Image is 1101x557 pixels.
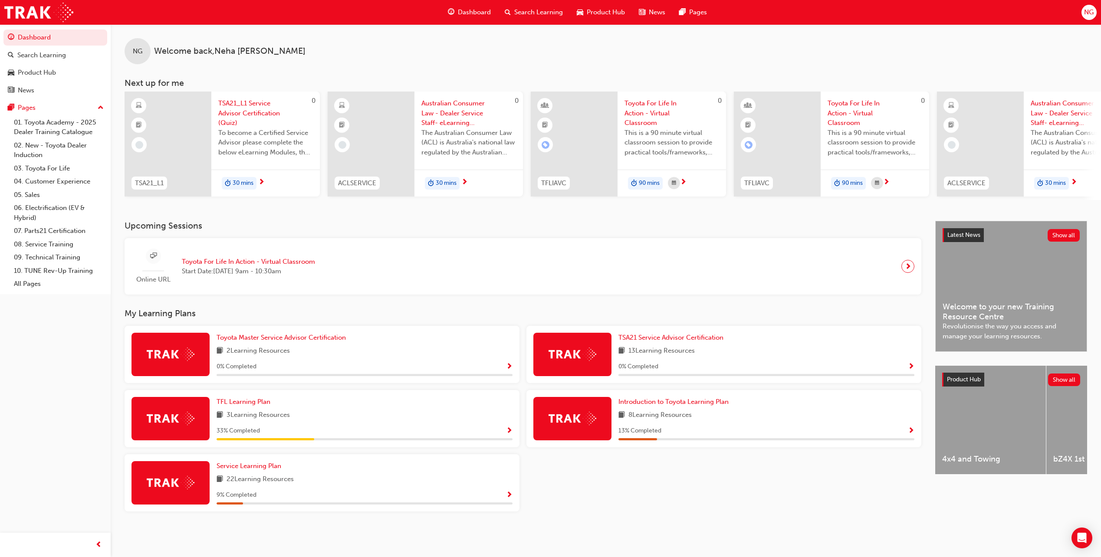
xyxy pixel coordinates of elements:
[147,476,194,489] img: Trak
[218,128,313,157] span: To become a Certified Service Advisor please complete the below eLearning Modules, the Service Ad...
[1084,7,1094,17] span: NG
[18,68,56,78] div: Product Hub
[154,46,306,56] span: Welcome back , Neha [PERSON_NAME]
[1048,374,1081,386] button: Show all
[883,179,890,187] span: next-icon
[618,426,661,436] span: 13 % Completed
[639,178,660,188] span: 90 mins
[10,139,107,162] a: 02. New - Toyota Dealer Induction
[506,491,513,499] span: Show Progress
[570,3,632,21] a: car-iconProduct Hub
[1071,528,1092,548] div: Open Intercom Messenger
[217,398,270,406] span: TFL Learning Plan
[948,141,956,149] span: learningRecordVerb_NONE-icon
[217,461,285,471] a: Service Learning Plan
[147,412,194,425] img: Trak
[632,3,672,21] a: news-iconNews
[98,102,104,114] span: up-icon
[505,7,511,18] span: search-icon
[10,277,107,291] a: All Pages
[217,346,223,357] span: book-icon
[18,103,36,113] div: Pages
[3,82,107,98] a: News
[908,363,914,371] span: Show Progress
[338,178,376,188] span: ACLSERVICE
[3,29,107,46] a: Dashboard
[18,85,34,95] div: News
[10,224,107,238] a: 07. Parts21 Certification
[227,410,290,421] span: 3 Learning Resources
[133,46,142,56] span: NG
[1045,178,1066,188] span: 30 mins
[542,120,548,131] span: booktick-icon
[618,333,727,343] a: TSA21 Service Advisor Certification
[1081,5,1097,20] button: NG
[624,128,719,157] span: This is a 90 minute virtual classroom session to provide practical tools/frameworks, behaviours a...
[842,178,863,188] span: 90 mins
[542,100,548,111] span: learningResourceType_INSTRUCTOR_LED-icon
[135,178,164,188] span: TSA21_L1
[125,92,320,197] a: 0TSA21_L1TSA21_L1 Service Advisor Certification (Quiz)To become a Certified Service Advisor pleas...
[577,7,583,18] span: car-icon
[4,3,73,22] img: Trak
[948,120,954,131] span: booktick-icon
[1048,229,1080,242] button: Show all
[3,28,107,100] button: DashboardSearch LearningProduct HubNews
[672,178,676,189] span: calendar-icon
[935,366,1046,474] a: 4x4 and Towing
[1071,179,1077,187] span: next-icon
[834,178,840,189] span: duration-icon
[182,266,315,276] span: Start Date: [DATE] 9am - 10:30am
[3,47,107,63] a: Search Learning
[136,120,142,131] span: booktick-icon
[436,178,457,188] span: 30 mins
[639,7,645,18] span: news-icon
[587,7,625,17] span: Product Hub
[942,454,1039,464] span: 4x4 and Towing
[125,221,921,231] h3: Upcoming Sessions
[95,540,102,550] span: prev-icon
[3,100,107,116] button: Pages
[689,7,707,17] span: Pages
[217,334,346,341] span: Toyota Master Service Advisor Certification
[217,490,256,500] span: 9 % Completed
[506,361,513,372] button: Show Progress
[549,412,596,425] img: Trak
[136,100,142,111] span: learningResourceType_ELEARNING-icon
[227,474,294,485] span: 22 Learning Resources
[217,410,223,421] span: book-icon
[908,426,914,436] button: Show Progress
[947,376,981,383] span: Product Hub
[217,462,281,470] span: Service Learning Plan
[745,100,751,111] span: learningResourceType_INSTRUCTOR_LED-icon
[131,275,175,285] span: Online URL
[908,427,914,435] span: Show Progress
[514,7,563,17] span: Search Learning
[328,92,523,197] a: 0ACLSERVICEAustralian Consumer Law - Dealer Service Staff- eLearning ModuleThe Australian Consume...
[506,427,513,435] span: Show Progress
[218,98,313,128] span: TSA21_L1 Service Advisor Certification (Quiz)
[217,426,260,436] span: 33 % Completed
[8,69,14,77] span: car-icon
[8,104,14,112] span: pages-icon
[506,363,513,371] span: Show Progress
[624,98,719,128] span: Toyota For Life In Action - Virtual Classroom
[679,7,686,18] span: pages-icon
[618,334,723,341] span: TSA21 Service Advisor Certification
[718,97,722,105] span: 0
[217,333,349,343] a: Toyota Master Service Advisor Certification
[8,34,14,42] span: guage-icon
[8,52,14,59] span: search-icon
[908,361,914,372] button: Show Progress
[649,7,665,17] span: News
[17,50,66,60] div: Search Learning
[947,231,980,239] span: Latest News
[828,98,922,128] span: Toyota For Life In Action - Virtual Classroom
[506,490,513,501] button: Show Progress
[182,257,315,267] span: Toyota For Life In Action - Virtual Classroom
[339,100,345,111] span: learningResourceType_ELEARNING-icon
[428,178,434,189] span: duration-icon
[943,321,1080,341] span: Revolutionise the way you access and manage your learning resources.
[618,397,732,407] a: Introduction to Toyota Learning Plan
[10,162,107,175] a: 03. Toyota For Life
